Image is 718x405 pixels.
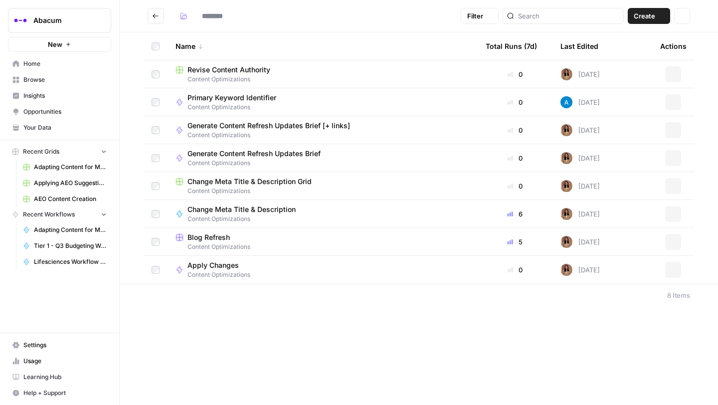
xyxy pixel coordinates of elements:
div: 5 [486,237,544,247]
span: Change Meta Title & Description [187,204,296,214]
button: New [8,37,111,52]
span: Applying AEO Suggestions [34,179,107,188]
div: Total Runs (7d) [486,32,537,60]
span: Settings [23,341,107,350]
span: Your Data [23,123,107,132]
div: 6 [486,209,544,219]
span: Recent Workflows [23,210,75,219]
a: Learning Hub [8,369,111,385]
div: [DATE] [560,264,600,276]
span: Recent Grids [23,147,59,156]
input: Search [518,11,619,21]
button: Workspace: Abacum [8,8,111,33]
span: Change Meta Title & Description Grid [187,177,312,187]
a: Tier 1 - Q3 Budgeting Workflows [18,238,111,254]
a: Adapting Content for Microdemos Pages Grid [18,159,111,175]
span: Lifesciences Workflow ([DATE]) [34,257,107,266]
span: Content Optimizations [176,75,470,84]
a: Generate Content Refresh Updates BriefContent Optimizations [176,149,470,168]
span: Opportunities [23,107,107,116]
img: jqqluxs4pyouhdpojww11bswqfcs [560,180,572,192]
span: Tier 1 - Q3 Budgeting Workflows [34,241,107,250]
span: Content Optimizations [176,187,470,196]
div: Last Edited [560,32,598,60]
span: Generate Content Refresh Updates Brief [+ links] [187,121,350,131]
img: Abacum Logo [11,11,29,29]
div: [DATE] [560,124,600,136]
button: Create [628,8,670,24]
a: Adapting Content for Microdemos Pages [18,222,111,238]
div: [DATE] [560,96,600,108]
button: Recent Grids [8,144,111,159]
span: New [48,39,62,49]
div: 0 [486,265,544,275]
a: Home [8,56,111,72]
div: 0 [486,69,544,79]
span: Content Optimizations [187,103,284,112]
span: Insights [23,91,107,100]
a: Primary Keyword IdentifierContent Optimizations [176,93,470,112]
a: Change Meta Title & DescriptionContent Optimizations [176,204,470,223]
a: Usage [8,353,111,369]
img: jqqluxs4pyouhdpojww11bswqfcs [560,208,572,220]
a: AEO Content Creation [18,191,111,207]
img: jqqluxs4pyouhdpojww11bswqfcs [560,124,572,136]
button: Filter [461,8,499,24]
a: Revise Content AuthorityContent Optimizations [176,65,470,84]
button: Recent Workflows [8,207,111,222]
div: 0 [486,97,544,107]
span: Adapting Content for Microdemos Pages Grid [34,163,107,172]
button: Help + Support [8,385,111,401]
a: Settings [8,337,111,353]
div: 0 [486,125,544,135]
span: Apply Changes [187,260,242,270]
img: jqqluxs4pyouhdpojww11bswqfcs [560,152,572,164]
span: Usage [23,357,107,366]
a: Blog RefreshContent Optimizations [176,232,470,251]
span: Content Optimizations [176,242,470,251]
img: o3cqybgnmipr355j8nz4zpq1mc6x [560,96,572,108]
a: Insights [8,88,111,104]
a: Applying AEO Suggestions [18,175,111,191]
div: 8 Items [667,290,690,300]
div: Actions [660,32,687,60]
span: Blog Refresh [187,232,230,242]
span: AEO Content Creation [34,195,107,203]
img: jqqluxs4pyouhdpojww11bswqfcs [560,68,572,80]
span: Create [634,11,655,21]
span: Revise Content Authority [187,65,270,75]
span: Content Optimizations [187,159,329,168]
span: Browse [23,75,107,84]
span: Abacum [33,15,94,25]
div: [DATE] [560,236,600,248]
a: Opportunities [8,104,111,120]
a: Change Meta Title & Description GridContent Optimizations [176,177,470,196]
span: Primary Keyword Identifier [187,93,276,103]
span: Home [23,59,107,68]
div: [DATE] [560,68,600,80]
span: Filter [467,11,483,21]
div: 0 [486,153,544,163]
a: Lifesciences Workflow ([DATE]) [18,254,111,270]
span: Content Optimizations [187,131,358,140]
div: [DATE] [560,152,600,164]
span: Adapting Content for Microdemos Pages [34,225,107,234]
span: Content Optimizations [187,214,304,223]
button: Go back [148,8,164,24]
div: Name [176,32,470,60]
span: Help + Support [23,389,107,398]
span: Content Optimizations [187,270,250,279]
div: [DATE] [560,180,600,192]
img: jqqluxs4pyouhdpojww11bswqfcs [560,236,572,248]
a: Browse [8,72,111,88]
span: Learning Hub [23,373,107,382]
img: jqqluxs4pyouhdpojww11bswqfcs [560,264,572,276]
span: Generate Content Refresh Updates Brief [187,149,321,159]
a: Your Data [8,120,111,136]
div: [DATE] [560,208,600,220]
div: 0 [486,181,544,191]
a: Apply ChangesContent Optimizations [176,260,470,279]
a: Generate Content Refresh Updates Brief [+ links]Content Optimizations [176,121,470,140]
